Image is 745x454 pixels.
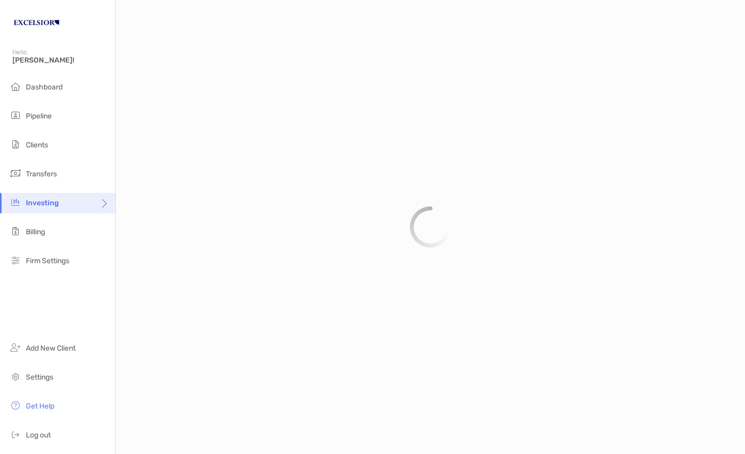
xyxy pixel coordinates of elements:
[26,256,69,265] span: Firm Settings
[9,109,22,122] img: pipeline icon
[26,373,53,382] span: Settings
[26,199,59,207] span: Investing
[26,112,52,120] span: Pipeline
[26,402,54,411] span: Get Help
[26,170,57,178] span: Transfers
[12,56,109,65] span: [PERSON_NAME]!
[26,344,76,353] span: Add New Client
[12,4,61,41] img: Zoe Logo
[9,254,22,266] img: firm-settings icon
[9,341,22,354] img: add_new_client icon
[9,428,22,441] img: logout icon
[9,225,22,237] img: billing icon
[9,167,22,179] img: transfers icon
[9,399,22,412] img: get-help icon
[9,370,22,383] img: settings icon
[26,228,45,236] span: Billing
[26,141,48,149] span: Clients
[9,196,22,208] img: investing icon
[26,431,51,440] span: Log out
[26,83,63,92] span: Dashboard
[9,138,22,150] img: clients icon
[9,80,22,93] img: dashboard icon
